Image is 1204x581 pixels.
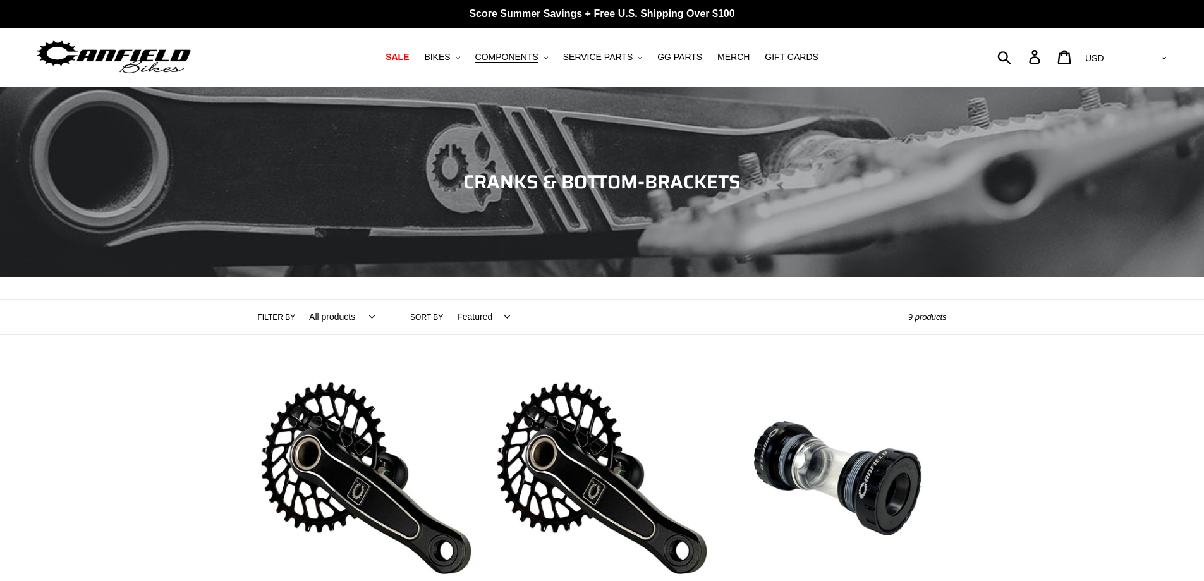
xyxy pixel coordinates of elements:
button: BIKES [418,49,466,66]
span: GIFT CARDS [765,52,818,63]
span: SERVICE PARTS [563,52,633,63]
img: Canfield Bikes [35,37,193,77]
input: Search [1004,43,1037,71]
a: GIFT CARDS [758,49,825,66]
a: GG PARTS [651,49,708,66]
span: COMPONENTS [475,52,538,63]
span: SALE [386,52,409,63]
span: MERCH [717,52,750,63]
button: COMPONENTS [469,49,554,66]
span: BIKES [424,52,450,63]
a: SALE [379,49,415,66]
span: CRANKS & BOTTOM-BRACKETS [463,167,741,197]
label: Sort by [410,312,443,323]
button: SERVICE PARTS [557,49,648,66]
a: MERCH [711,49,756,66]
span: 9 products [908,312,947,322]
span: GG PARTS [657,52,702,63]
label: Filter by [258,312,296,323]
